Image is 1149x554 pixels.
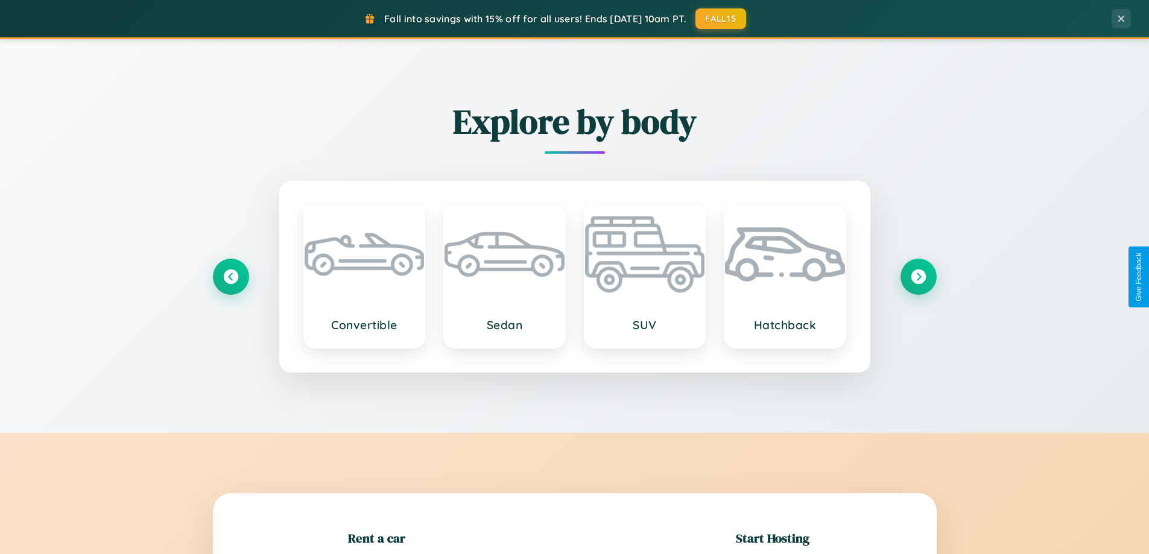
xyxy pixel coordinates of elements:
[597,318,693,332] h3: SUV
[213,98,937,145] h2: Explore by body
[695,8,746,29] button: FALL15
[736,529,809,547] h2: Start Hosting
[317,318,413,332] h3: Convertible
[1135,253,1143,301] div: Give Feedback
[457,318,552,332] h3: Sedan
[384,13,686,25] span: Fall into savings with 15% off for all users! Ends [DATE] 10am PT.
[737,318,833,332] h3: Hatchback
[348,529,405,547] h2: Rent a car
